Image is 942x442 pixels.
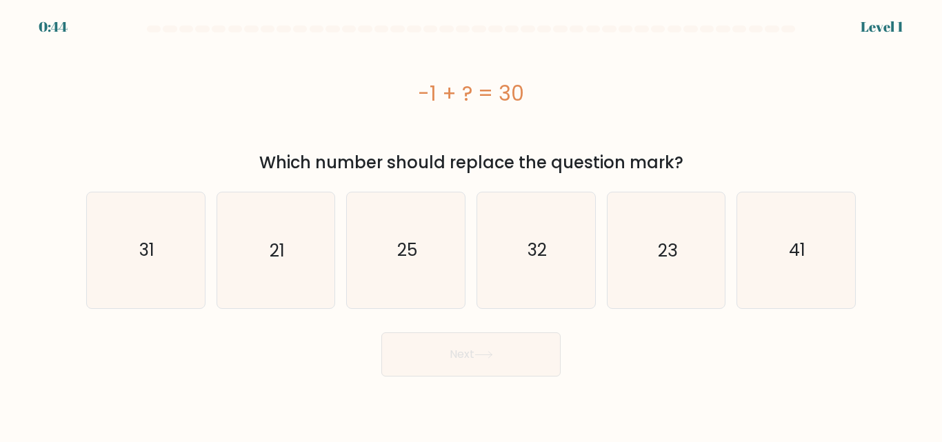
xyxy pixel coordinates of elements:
button: Next [381,332,561,376]
text: 25 [397,238,417,262]
div: Level 1 [861,17,903,37]
div: 0:44 [39,17,68,37]
text: 21 [270,238,285,262]
div: -1 + ? = 30 [86,78,856,109]
text: 32 [528,238,547,262]
div: Which number should replace the question mark? [94,150,848,175]
text: 23 [658,238,677,262]
text: 31 [139,238,154,262]
text: 41 [789,238,805,262]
